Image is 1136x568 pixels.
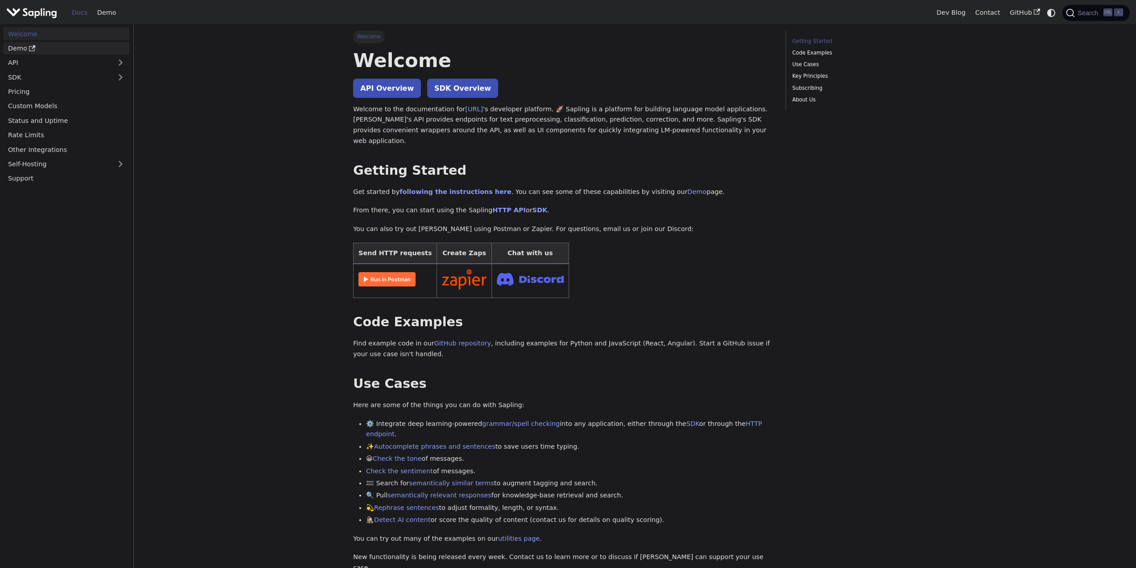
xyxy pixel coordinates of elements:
li: 💫 to adjust formality, length, or syntax. [366,503,773,513]
button: Switch between dark and light mode (currently system mode) [1045,6,1058,19]
a: GitHub [1005,6,1044,20]
a: Demo [687,188,707,195]
a: [URL] [465,105,483,113]
kbd: K [1114,8,1123,17]
a: following the instructions here [399,188,511,195]
p: You can also try out [PERSON_NAME] using Postman or Zapier. For questions, email us or join our D... [353,224,773,235]
th: Create Zaps [437,243,492,264]
th: Send HTTP requests [354,243,437,264]
a: SDK [686,420,699,427]
a: Dev Blog [932,6,970,20]
h2: Getting Started [353,163,773,179]
img: Run in Postman [358,272,416,286]
a: Check the tone [373,455,421,462]
a: Check the sentiment [366,467,433,475]
li: ⚙️ Integrate deep learning-powered into any application, either through the or through the . [366,419,773,440]
a: Use Cases [792,60,913,69]
span: Welcome [353,30,385,43]
a: Pricing [3,85,129,98]
a: HTTP API [492,206,526,214]
button: Expand sidebar category 'SDK' [112,71,129,84]
a: About Us [792,96,913,104]
a: Docs [67,6,92,20]
a: GitHub repository [434,340,491,347]
button: Expand sidebar category 'API' [112,56,129,69]
a: Status and Uptime [3,114,129,127]
li: 😀 of messages. [366,454,773,464]
li: of messages. [366,466,773,477]
a: SDK [533,206,547,214]
img: Connect in Zapier [442,269,487,290]
h2: Code Examples [353,314,773,330]
a: utilities page [498,535,540,542]
a: Getting Started [792,37,913,46]
a: Key Principles [792,72,913,80]
th: Chat with us [491,243,569,264]
li: 🔍 Pull for knowledge-base retrieval and search. [366,490,773,501]
a: Demo [3,42,129,55]
a: Autocomplete phrases and sentences [374,443,495,450]
span: Search [1075,9,1103,17]
a: Self-Hosting [3,158,129,171]
li: ✨ to save users time typing. [366,442,773,452]
a: Subscribing [792,84,913,93]
a: Demo [92,6,121,20]
p: You can try out many of the examples on our . [353,534,773,544]
p: Welcome to the documentation for 's developer platform. 🚀 Sapling is a platform for building lang... [353,104,773,147]
p: Find example code in our , including examples for Python and JavaScript (React, Angular). Start a... [353,338,773,360]
a: Code Examples [792,49,913,57]
h2: Use Cases [353,376,773,392]
a: semantically similar terms [409,480,494,487]
a: Other Integrations [3,143,129,156]
a: API Overview [353,79,421,98]
a: Sapling.ai [6,6,60,19]
nav: Breadcrumbs [353,30,773,43]
h1: Welcome [353,48,773,72]
p: Here are some of the things you can do with Sapling: [353,400,773,411]
a: semantically relevant responses [387,492,491,499]
a: Rate Limits [3,129,129,142]
a: Rephrase sentences [374,504,439,511]
a: Custom Models [3,100,129,113]
a: SDK [3,71,112,84]
a: Contact [970,6,1005,20]
p: From there, you can start using the Sapling or . [353,205,773,216]
a: Welcome [3,27,129,40]
img: Sapling.ai [6,6,57,19]
button: Search (Ctrl+K) [1062,5,1129,21]
a: Support [3,172,129,185]
a: Detect AI content [374,516,430,523]
img: Join Discord [497,270,564,288]
li: 🕵🏽‍♀️ or score the quality of content (contact us for details on quality scoring). [366,515,773,526]
a: grammar/spell checking [482,420,560,427]
a: API [3,56,112,69]
p: Get started by . You can see some of these capabilities by visiting our page. [353,187,773,198]
li: 🟰 Search for to augment tagging and search. [366,478,773,489]
a: SDK Overview [427,79,498,98]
